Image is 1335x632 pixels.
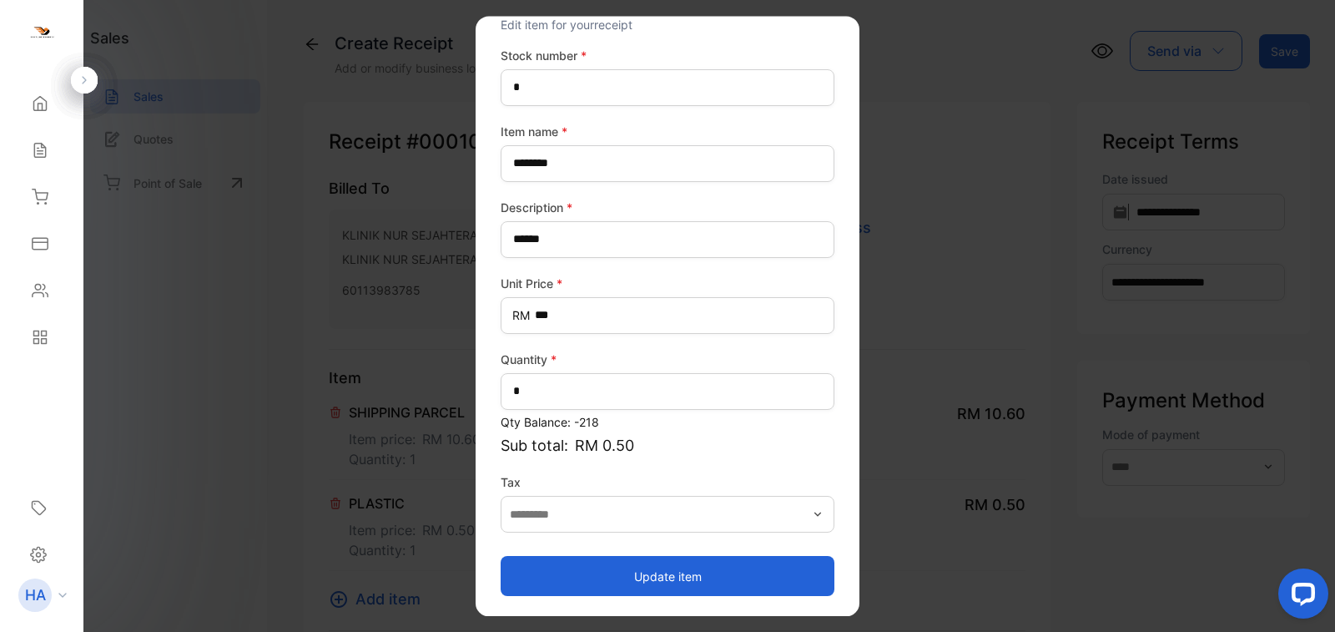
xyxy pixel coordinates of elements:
iframe: LiveChat chat widget [1265,562,1335,632]
p: Qty Balance: -218 [501,413,834,431]
label: Stock number [501,47,834,64]
span: Edit item for your receipt [501,18,632,32]
button: Update item [501,556,834,596]
span: RM 0.50 [575,434,634,457]
p: HA [25,584,46,606]
label: Quantity [501,351,834,368]
label: Description [501,199,834,216]
label: Tax [501,473,834,491]
p: Sub total: [501,434,834,457]
label: Item name [501,123,834,140]
img: logo [29,22,54,47]
span: RM [512,306,530,324]
label: Unit Price [501,275,834,292]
